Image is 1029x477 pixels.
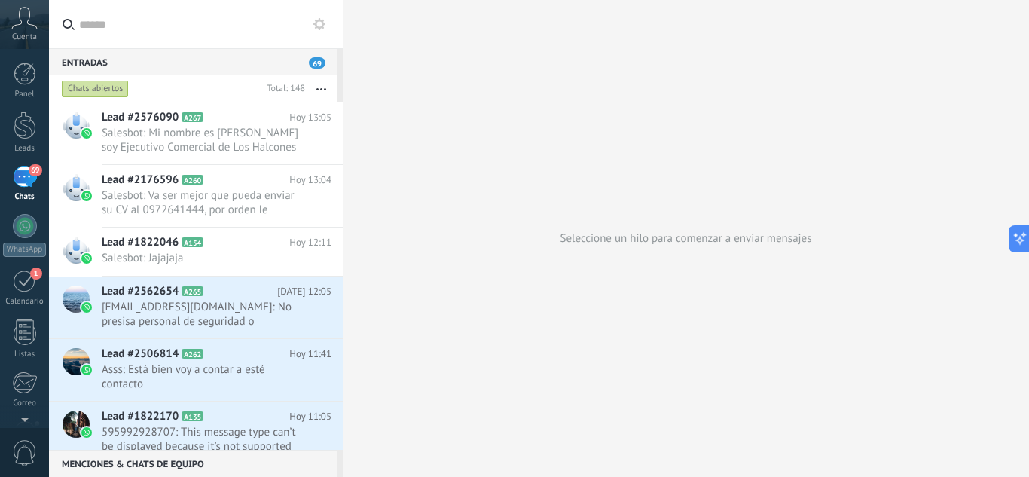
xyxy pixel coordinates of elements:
div: Listas [3,350,47,359]
a: Lead #1822046 A154 Hoy 12:11 Salesbot: Jajajaja [49,228,343,276]
div: WhatsApp [3,243,46,257]
span: Hoy 11:05 [289,409,331,424]
div: Panel [3,90,47,99]
img: waba.svg [81,365,92,375]
a: Lead #2176596 A260 Hoy 13:04 Salesbot: Va ser mejor que pueda enviar su CV al 0972641444, por ord... [49,165,343,227]
span: A154 [182,237,203,247]
span: Hoy 13:04 [289,173,331,188]
img: waba.svg [81,128,92,139]
span: A135 [182,411,203,421]
span: Hoy 13:05 [289,110,331,125]
span: A265 [182,286,203,296]
span: Salesbot: Mi nombre es [PERSON_NAME] soy Ejecutivo Comercial de Los Halcones [102,126,303,154]
img: waba.svg [81,302,92,313]
span: Hoy 12:11 [289,235,331,250]
div: Menciones & Chats de equipo [49,450,337,477]
div: Leads [3,144,47,154]
img: waba.svg [81,427,92,438]
img: waba.svg [81,191,92,201]
a: Lead #2506814 A262 Hoy 11:41 Asss: Está bien voy a contar a esté contacto [49,339,343,401]
a: Lead #2576090 A267 Hoy 13:05 Salesbot: Mi nombre es [PERSON_NAME] soy Ejecutivo Comercial de Los ... [49,102,343,164]
span: Salesbot: Jajajaja [102,251,303,265]
span: Hoy 11:41 [289,347,331,362]
div: Entradas [49,48,337,75]
span: A262 [182,349,203,359]
span: Lead #1822046 [102,235,179,250]
span: [DATE] 12:05 [277,284,331,299]
span: 69 [29,164,41,176]
span: Asss: Está bien voy a contar a esté contacto [102,362,303,391]
span: Lead #2176596 [102,173,179,188]
span: 595992928707: This message type can’t be displayed because it’s not supported yet. [102,425,303,454]
div: Chats abiertos [62,80,129,98]
a: Lead #1822170 A135 Hoy 11:05 595992928707: This message type can’t be displayed because it’s not ... [49,402,343,463]
span: [EMAIL_ADDRESS][DOMAIN_NAME]: No presisa personal de seguridad o prevención [102,300,303,329]
img: waba.svg [81,253,92,264]
span: Lead #2506814 [102,347,179,362]
span: A267 [182,112,203,122]
span: Cuenta [12,32,37,42]
div: Chats [3,192,47,202]
div: Correo [3,399,47,408]
span: 1 [30,268,42,280]
span: Salesbot: Va ser mejor que pueda enviar su CV al 0972641444, por orden le estaran contactando en ... [102,188,303,217]
span: A260 [182,175,203,185]
span: Lead #1822170 [102,409,179,424]
button: Más [305,75,337,102]
div: Calendario [3,297,47,307]
span: Lead #2562654 [102,284,179,299]
span: Lead #2576090 [102,110,179,125]
span: 69 [309,57,325,69]
div: Total: 148 [261,81,305,96]
a: Lead #2562654 A265 [DATE] 12:05 [EMAIL_ADDRESS][DOMAIN_NAME]: No presisa personal de seguridad o ... [49,277,343,338]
